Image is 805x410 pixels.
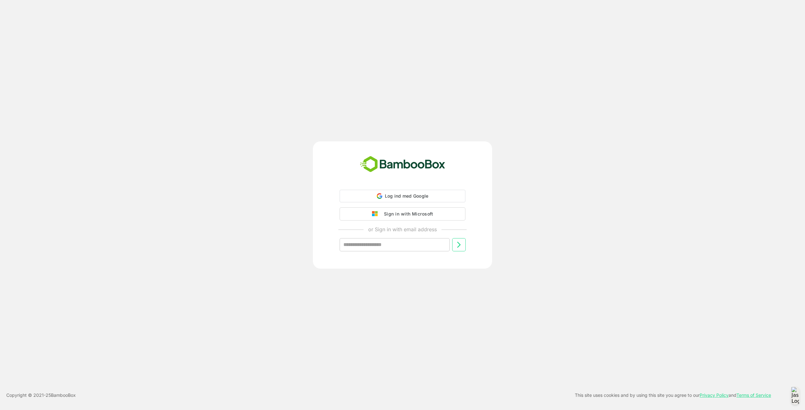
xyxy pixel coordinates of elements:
[340,190,465,202] div: Log ind med Google
[372,211,381,217] img: google
[6,391,76,399] p: Copyright © 2021- 25 BambooBox
[368,226,437,233] p: or Sign in with email address
[736,392,771,398] a: Terms of Service
[700,392,729,398] a: Privacy Policy
[575,391,771,399] p: This site uses cookies and by using this site you agree to our and
[340,207,465,221] button: Sign in with Microsoft
[381,210,433,218] div: Sign in with Microsoft
[357,154,449,175] img: bamboobox
[385,193,429,199] span: Log ind med Google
